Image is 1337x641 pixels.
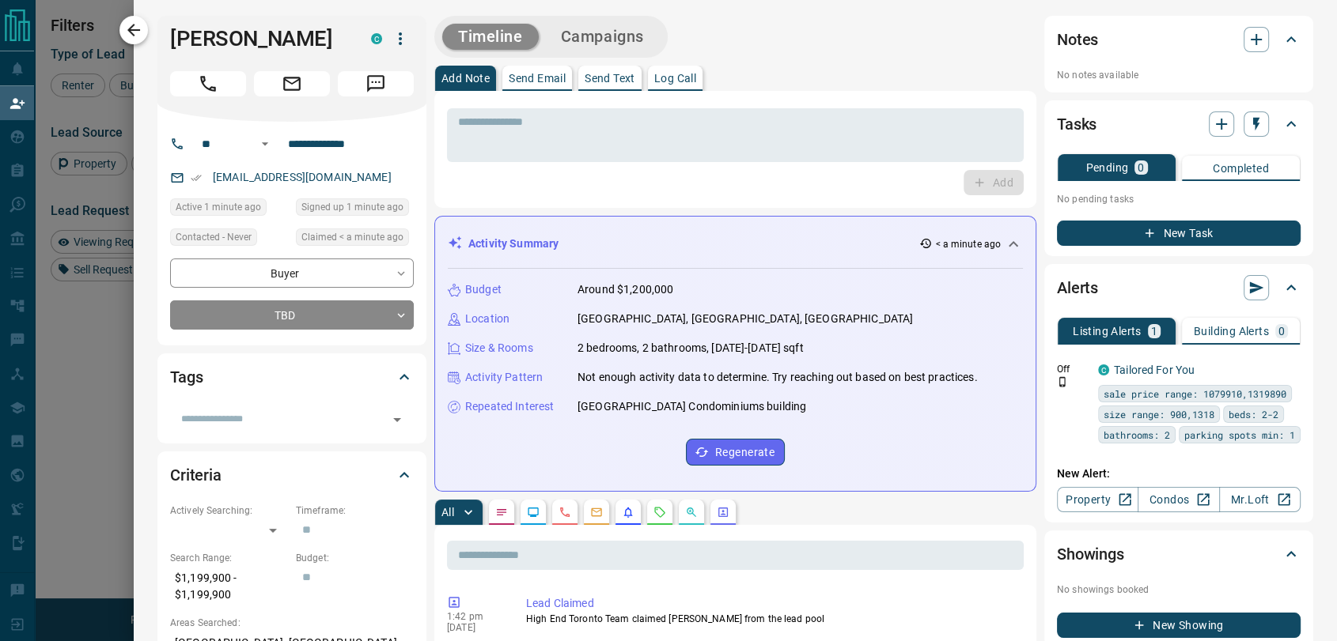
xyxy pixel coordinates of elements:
p: Building Alerts [1194,326,1269,337]
p: Off [1057,362,1089,376]
p: Log Call [654,73,696,84]
a: Property [1057,487,1138,512]
a: [EMAIL_ADDRESS][DOMAIN_NAME] [213,171,392,183]
p: Size & Rooms [465,340,533,356]
span: sale price range: 1079910,1319890 [1104,386,1286,402]
p: New Alert: [1057,466,1301,482]
p: High End Toronto Team claimed [PERSON_NAME] from the lead pool [526,612,1017,626]
div: Criteria [170,456,414,494]
svg: Emails [590,506,603,518]
p: No showings booked [1057,583,1301,597]
button: Regenerate [686,439,785,466]
span: beds: 2-2 [1229,406,1278,422]
div: TBD [170,300,414,330]
span: Message [338,71,414,96]
button: Timeline [442,24,539,50]
h2: Tags [170,364,203,390]
h2: Tasks [1057,111,1096,137]
span: Call [170,71,246,96]
button: Campaigns [545,24,660,50]
a: Tailored For You [1114,364,1195,376]
div: Notes [1057,21,1301,58]
p: Location [465,311,509,327]
p: [GEOGRAPHIC_DATA], [GEOGRAPHIC_DATA], [GEOGRAPHIC_DATA] [578,311,913,327]
span: Contacted - Never [176,229,252,245]
p: No pending tasks [1057,187,1301,211]
p: < a minute ago [935,237,1001,251]
svg: Notes [495,506,508,518]
h2: Showings [1057,541,1124,567]
div: Tags [170,358,414,396]
span: Email [254,71,330,96]
p: 0 [1278,326,1285,337]
div: condos.ca [1098,364,1109,375]
p: $1,199,900 - $1,199,900 [170,565,288,608]
div: Mon Oct 13 2025 [296,198,414,221]
span: bathrooms: 2 [1104,427,1170,443]
svg: Push Notification Only [1057,376,1068,387]
button: New Showing [1057,613,1301,638]
h2: Alerts [1057,275,1098,300]
svg: Agent Actions [717,506,729,518]
svg: Requests [653,506,666,518]
svg: Lead Browsing Activity [527,506,540,518]
p: Activity Summary [468,236,559,252]
h2: Notes [1057,27,1098,52]
p: Budget: [296,551,414,565]
div: Mon Oct 13 2025 [170,198,288,221]
a: Mr.Loft [1219,487,1301,512]
span: Signed up 1 minute ago [301,199,403,215]
p: Completed [1213,163,1269,174]
div: Activity Summary< a minute ago [448,229,1023,258]
h2: Criteria [170,462,222,488]
p: Send Text [585,73,635,84]
p: Activity Pattern [465,369,543,386]
p: 0 [1138,162,1144,173]
p: Send Email [509,73,566,84]
p: No notes available [1057,68,1301,82]
div: Alerts [1057,269,1301,307]
div: Buyer [170,258,414,288]
p: 2 bedrooms, 2 bathrooms, [DATE]-[DATE] sqft [578,340,804,356]
span: parking spots min: 1 [1184,427,1295,443]
p: Around $1,200,000 [578,281,673,298]
div: Showings [1057,535,1301,573]
p: Budget [465,281,502,298]
svg: Email Verified [191,172,202,183]
svg: Opportunities [685,506,698,518]
div: Tasks [1057,105,1301,143]
p: Search Range: [170,551,288,565]
p: Add Note [441,73,490,84]
p: All [441,507,454,518]
button: Open [256,134,275,153]
button: New Task [1057,221,1301,246]
button: Open [386,409,408,431]
p: Lead Claimed [526,595,1017,612]
span: size range: 900,1318 [1104,406,1214,422]
p: Repeated Interest [465,398,554,415]
p: [DATE] [447,622,502,633]
p: Timeframe: [296,503,414,518]
p: [GEOGRAPHIC_DATA] Condominiums building [578,398,806,415]
svg: Calls [559,506,571,518]
span: Active 1 minute ago [176,199,261,215]
p: Listing Alerts [1073,326,1142,337]
p: Pending [1085,162,1128,173]
h1: [PERSON_NAME] [170,26,347,51]
p: 1 [1151,326,1157,337]
span: Claimed < a minute ago [301,229,403,245]
p: Areas Searched: [170,616,414,630]
svg: Listing Alerts [622,506,634,518]
div: Mon Oct 13 2025 [296,228,414,251]
p: Not enough activity data to determine. Try reaching out based on best practices. [578,369,978,386]
p: 1:42 pm [447,611,502,622]
p: Actively Searching: [170,503,288,518]
div: condos.ca [371,33,382,44]
a: Condos [1138,487,1219,512]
